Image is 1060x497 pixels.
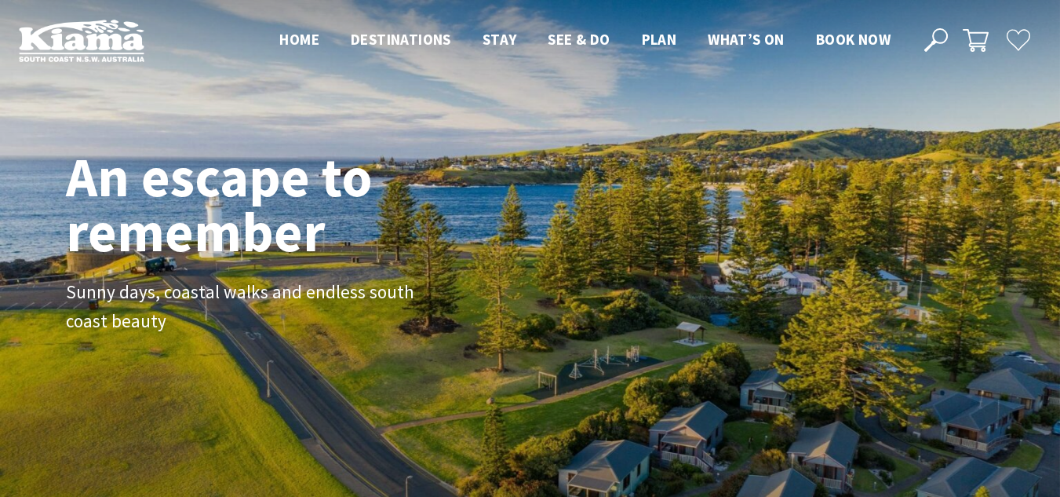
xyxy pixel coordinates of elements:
[66,278,419,336] p: Sunny days, coastal walks and endless south coast beauty
[351,30,451,49] span: Destinations
[708,30,785,49] span: What’s On
[642,30,677,49] span: Plan
[816,30,891,49] span: Book now
[279,30,319,49] span: Home
[483,30,517,49] span: Stay
[548,30,610,49] span: See & Do
[19,19,144,62] img: Kiama Logo
[264,27,906,53] nav: Main Menu
[66,149,497,259] h1: An escape to remember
